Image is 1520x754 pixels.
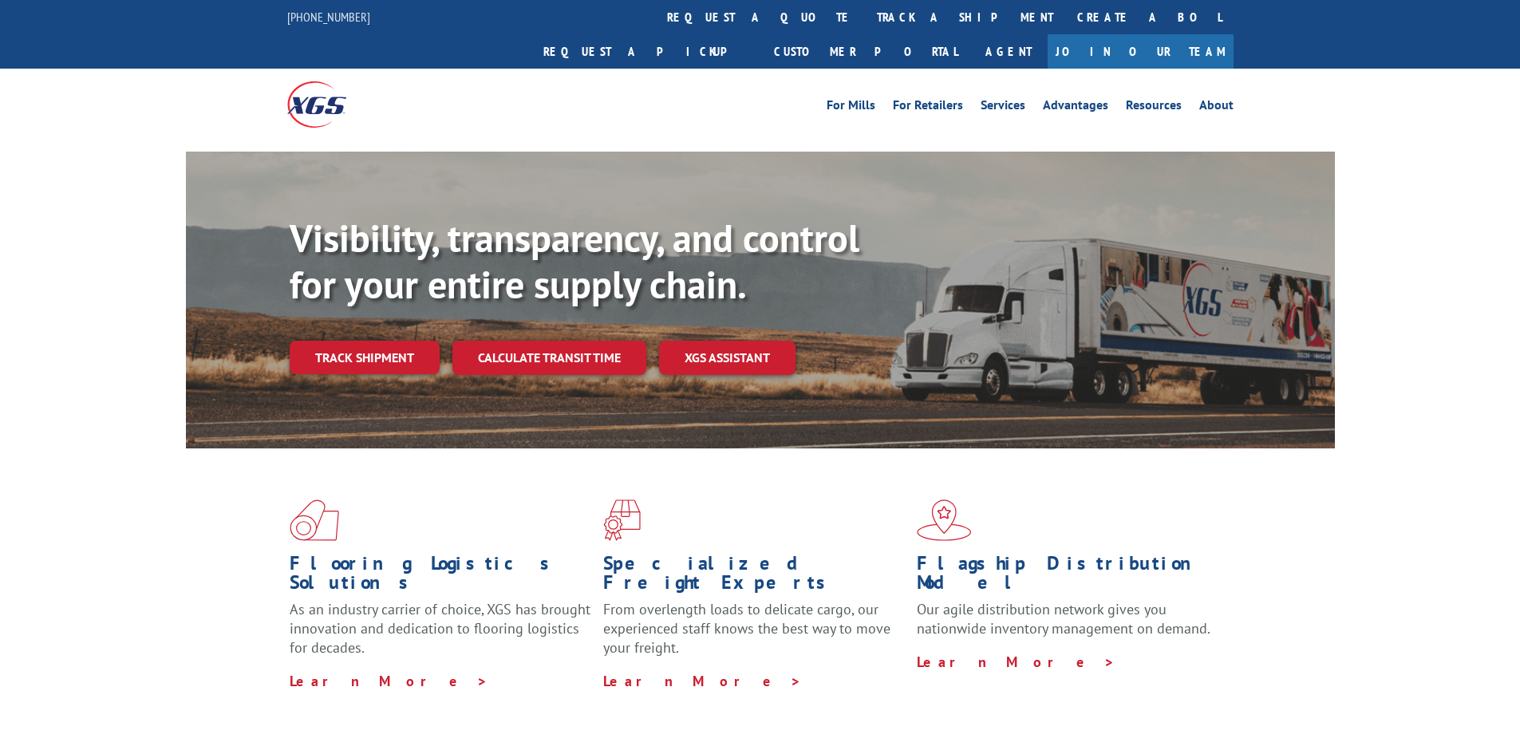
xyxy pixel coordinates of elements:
h1: Specialized Freight Experts [603,554,905,600]
h1: Flagship Distribution Model [917,554,1218,600]
p: From overlength loads to delicate cargo, our experienced staff knows the best way to move your fr... [603,600,905,671]
a: Calculate transit time [452,341,646,375]
a: Advantages [1043,99,1108,116]
a: For Retailers [893,99,963,116]
a: Join Our Team [1048,34,1234,69]
a: [PHONE_NUMBER] [287,9,370,25]
img: xgs-icon-flagship-distribution-model-red [917,499,972,541]
a: About [1199,99,1234,116]
h1: Flooring Logistics Solutions [290,554,591,600]
a: Customer Portal [762,34,969,69]
a: Services [981,99,1025,116]
a: Learn More > [603,672,802,690]
a: Learn More > [917,653,1115,671]
a: Track shipment [290,341,440,374]
span: As an industry carrier of choice, XGS has brought innovation and dedication to flooring logistics... [290,600,590,657]
img: xgs-icon-total-supply-chain-intelligence-red [290,499,339,541]
b: Visibility, transparency, and control for your entire supply chain. [290,213,859,309]
a: XGS ASSISTANT [659,341,796,375]
a: Learn More > [290,672,488,690]
a: Request a pickup [531,34,762,69]
a: Resources [1126,99,1182,116]
img: xgs-icon-focused-on-flooring-red [603,499,641,541]
span: Our agile distribution network gives you nationwide inventory management on demand. [917,600,1210,638]
a: Agent [969,34,1048,69]
a: For Mills [827,99,875,116]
